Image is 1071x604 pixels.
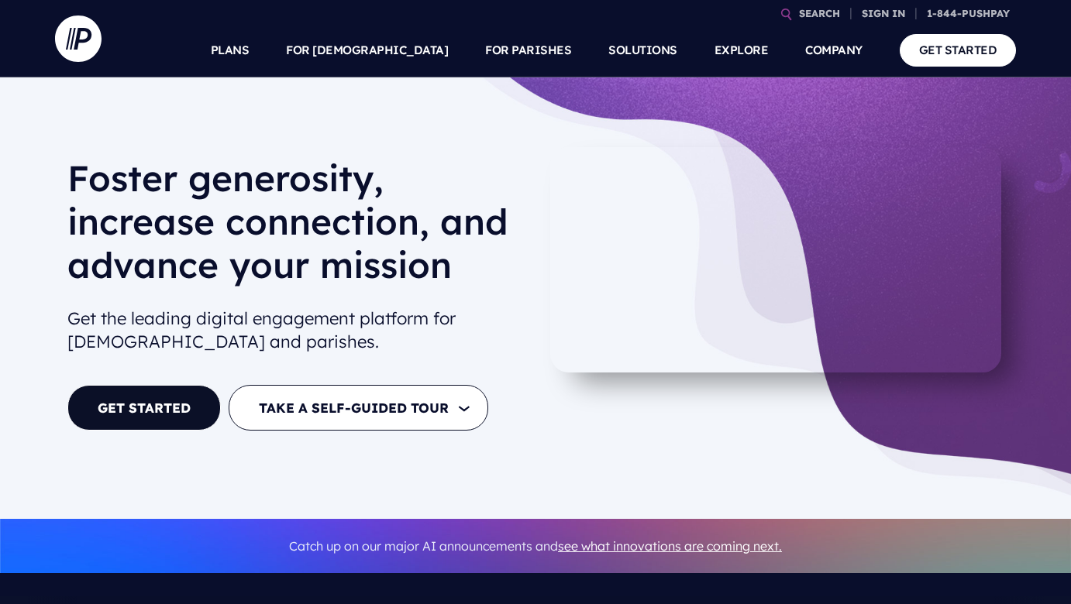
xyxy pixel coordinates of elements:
[286,23,448,77] a: FOR [DEMOGRAPHIC_DATA]
[608,23,677,77] a: SOLUTIONS
[485,23,571,77] a: FOR PARISHES
[715,23,769,77] a: EXPLORE
[558,538,782,554] a: see what innovations are coming next.
[67,156,523,299] h1: Foster generosity, increase connection, and advance your mission
[805,23,863,77] a: COMPANY
[229,385,488,431] button: TAKE A SELF-GUIDED TOUR
[67,300,523,361] h2: Get the leading digital engagement platform for [DEMOGRAPHIC_DATA] and parishes.
[211,23,250,77] a: PLANS
[67,385,221,431] a: GET STARTED
[67,529,1004,564] p: Catch up on our major AI announcements and
[900,34,1017,66] a: GET STARTED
